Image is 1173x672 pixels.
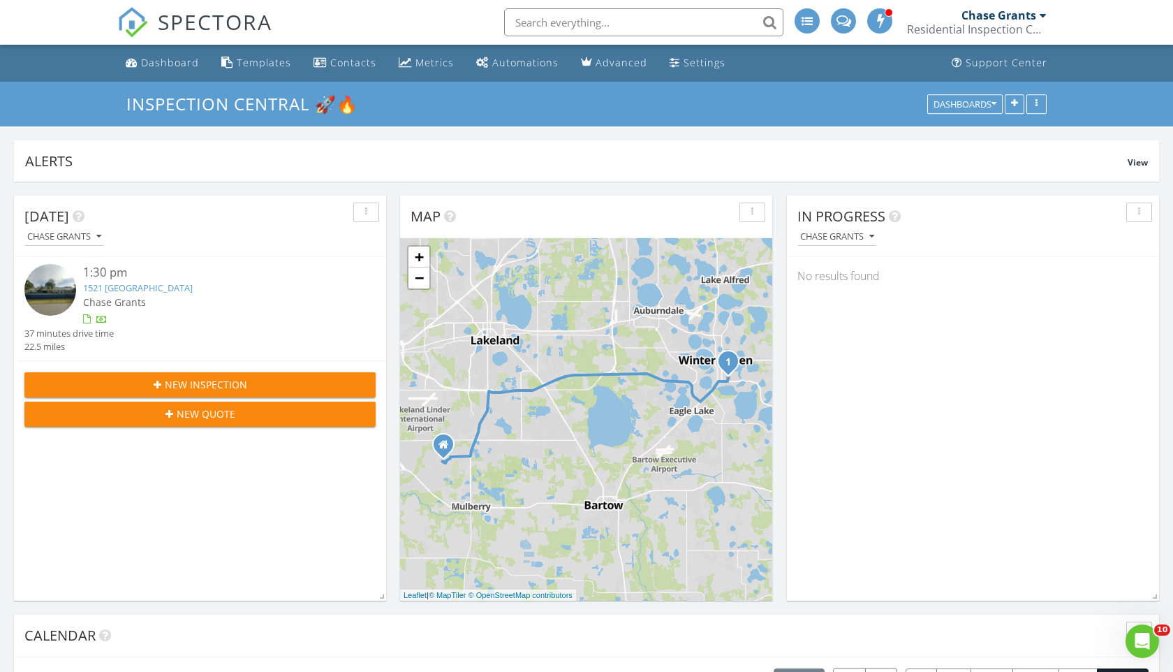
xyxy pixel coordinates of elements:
img: streetview [24,264,76,316]
div: Alerts [25,152,1128,170]
div: Automations [492,56,559,69]
div: Settings [684,56,725,69]
a: 1:30 pm 1521 [GEOGRAPHIC_DATA] Chase Grants 37 minutes drive time 22.5 miles [24,264,376,353]
div: 22.5 miles [24,340,114,353]
a: Contacts [308,50,382,76]
span: SPECTORA [158,7,272,36]
a: Zoom in [408,247,429,268]
div: No results found [787,257,1159,295]
div: Templates [237,56,291,69]
a: © OpenStreetMap contributors [469,591,573,599]
input: Search everything... [504,8,783,36]
span: Calendar [24,626,96,645]
a: Support Center [946,50,1053,76]
div: Chase Grants [800,232,874,242]
button: Chase Grants [797,228,877,247]
span: Chase Grants [83,295,146,309]
button: New Quote [24,402,376,427]
button: New Inspection [24,372,376,397]
div: Support Center [966,56,1047,69]
div: Contacts [330,56,376,69]
div: | [400,590,576,601]
iframe: Intercom live chat [1126,624,1159,658]
span: New Inspection [165,377,247,392]
div: Dashboard [141,56,199,69]
a: Inspection Central 🚀🔥 [126,92,370,115]
span: [DATE] [24,207,69,226]
img: The Best Home Inspection Software - Spectora [117,7,148,38]
a: SPECTORA [117,19,272,48]
a: Leaflet [404,591,427,599]
span: In Progress [797,207,885,226]
div: Metrics [415,56,454,69]
span: New Quote [177,407,235,421]
div: Chase Grants [27,232,101,242]
span: 10 [1154,624,1170,636]
div: Advanced [596,56,647,69]
a: Zoom out [408,268,429,288]
div: Chase Grants [961,8,1036,22]
a: 1521 [GEOGRAPHIC_DATA] [83,282,193,294]
div: Dashboards [934,99,996,109]
button: Dashboards [927,94,1003,114]
div: 133 seven oaks dr, MULBERRY FL 33860 [443,444,452,453]
a: Metrics [393,50,459,76]
a: © MapTiler [429,591,466,599]
div: 1:30 pm [83,264,346,282]
div: Residential Inspection Consultants [907,22,1047,36]
i: 1 [725,358,731,367]
a: Settings [664,50,731,76]
div: 1521 Oakview Cir SE, Winter Haven, FL 33880 [728,361,737,370]
a: Advanced [575,50,653,76]
a: Automations (Advanced) [471,50,564,76]
button: Chase Grants [24,228,104,247]
div: 37 minutes drive time [24,327,114,340]
span: Map [411,207,441,226]
a: Dashboard [120,50,205,76]
a: Templates [216,50,297,76]
span: View [1128,156,1148,168]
